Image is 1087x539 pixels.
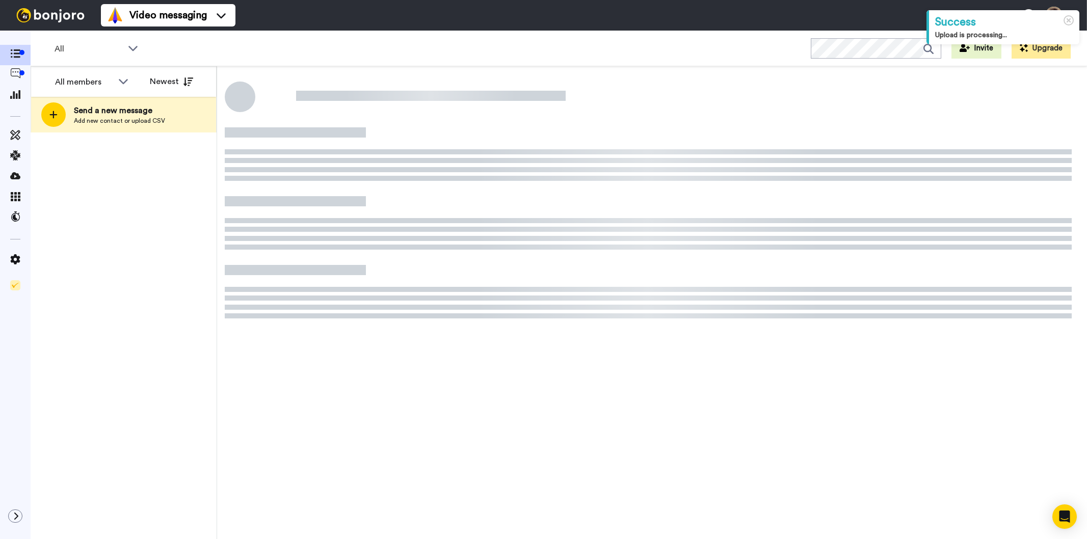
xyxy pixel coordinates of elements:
[74,104,165,117] span: Send a new message
[935,14,1073,30] div: Success
[142,71,201,92] button: Newest
[55,43,123,55] span: All
[1052,504,1077,529] div: Open Intercom Messenger
[1012,38,1071,59] button: Upgrade
[12,8,89,22] img: bj-logo-header-white.svg
[10,280,20,290] img: Checklist.svg
[935,30,1073,40] div: Upload is processing...
[74,117,165,125] span: Add new contact or upload CSV
[107,7,123,23] img: vm-color.svg
[129,8,207,22] span: Video messaging
[951,38,1001,59] button: Invite
[55,76,113,88] div: All members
